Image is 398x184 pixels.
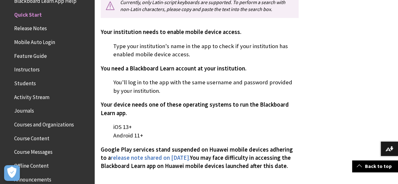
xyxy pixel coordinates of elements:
a: release note shared on [DATE]. [111,154,190,162]
span: Students [14,78,36,86]
span: Course Content [14,133,49,142]
button: Open Preferences [4,165,20,181]
span: Journals [14,106,34,114]
span: Your institution needs to enable mobile device access. [101,28,241,36]
p: Type your institution's name in the app to check if your institution has enabled mobile device ac... [101,42,299,59]
span: Google Play services stand suspended on Huawei mobile devices adhering to a [101,146,293,161]
span: Course Messages [14,147,53,155]
a: Back to top [352,160,398,172]
span: Instructors [14,64,40,73]
span: Activity Stream [14,92,49,100]
p: iOS 13+ Android 11+ [101,123,299,139]
span: Feature Guide [14,51,47,59]
span: You may face difficulty in accessing the Blackboard Learn app on Huawei mobile devices launched a... [101,154,291,170]
span: Mobile Auto Login [14,37,55,45]
span: Offline Content [14,160,49,169]
span: You need a Blackboard Learn account at your institution. [101,65,246,72]
span: Release Notes [14,23,47,32]
span: Announcements [14,174,51,183]
span: Quick Start [14,9,42,18]
span: Courses and Organizations [14,119,74,128]
span: Your device needs one of these operating systems to run the Blackboard Learn app. [101,101,289,116]
p: You'll log in to the app with the same username and password provided by your institution. [101,78,299,95]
